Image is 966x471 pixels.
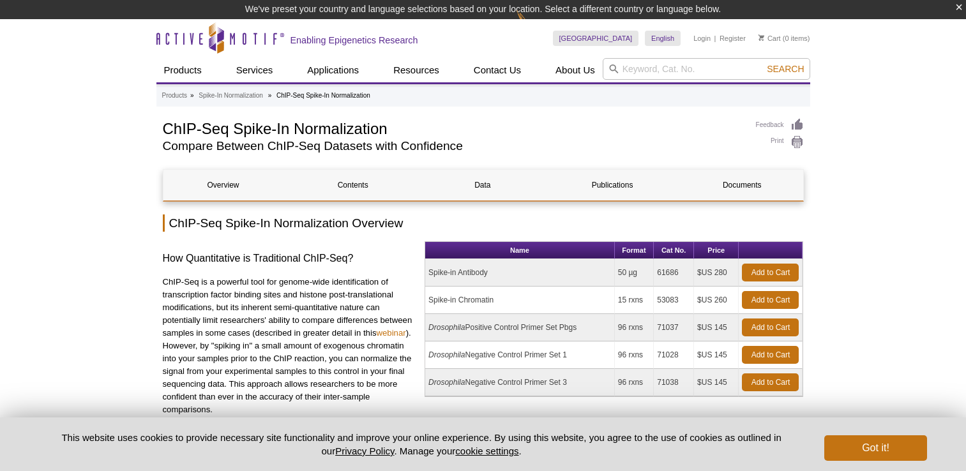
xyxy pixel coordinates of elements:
a: Cart [758,34,781,43]
td: $US 260 [694,287,739,314]
td: Spike-in Chromatin [425,287,615,314]
a: English [645,31,681,46]
li: » [190,92,194,99]
a: Add to Cart [742,373,799,391]
button: Got it! [824,435,926,461]
a: Privacy Policy [335,445,394,456]
a: Add to Cart [742,318,799,336]
th: Cat No. [654,242,694,259]
li: (0 items) [758,31,810,46]
td: Negative Control Primer Set 1 [425,341,615,369]
a: Contact Us [466,58,529,82]
td: 15 rxns [615,287,654,314]
td: 71037 [654,314,694,341]
td: Positive Control Primer Set Pbgs [425,314,615,341]
i: Drosophila [428,323,465,332]
a: Products [156,58,209,82]
td: 96 rxns [615,369,654,396]
h3: How Quantitative is Traditional ChIP-Seq? [163,251,416,266]
th: Format [615,242,654,259]
a: Add to Cart [742,291,799,309]
a: Add to Cart [742,346,799,364]
button: Search [763,63,808,75]
h1: ChIP-Seq Spike-In Normalization [163,118,743,137]
li: | [714,31,716,46]
a: [GEOGRAPHIC_DATA] [553,31,639,46]
h2: Enabling Epigenetics Research [291,34,418,46]
a: Print [756,135,804,149]
a: Products [162,90,187,101]
a: Applications [299,58,366,82]
img: Your Cart [758,34,764,41]
td: Spike-in Antibody [425,259,615,287]
button: cookie settings [455,445,518,456]
p: This website uses cookies to provide necessary site functionality and improve your online experie... [40,431,804,458]
a: Register [720,34,746,43]
td: 53083 [654,287,694,314]
td: $US 145 [694,314,739,341]
h2: Compare Between ChIP-Seq Datasets with Confidence [163,140,743,152]
td: 50 µg [615,259,654,287]
td: Negative Control Primer Set 3 [425,369,615,396]
td: $US 145 [694,369,739,396]
h2: ChIP-Seq Spike-In Normalization Overview [163,214,804,232]
td: $US 280 [694,259,739,287]
td: $US 145 [694,341,739,369]
td: 71038 [654,369,694,396]
th: Name [425,242,615,259]
td: 96 rxns [615,314,654,341]
li: ChIP-Seq Spike-In Normalization [276,92,370,99]
a: Resources [386,58,447,82]
span: Search [767,64,804,74]
i: Drosophila [428,378,465,387]
a: Spike-In Normalization [199,90,263,101]
td: 61686 [654,259,694,287]
a: Services [229,58,281,82]
a: Contents [293,170,413,200]
a: Publications [552,170,672,200]
a: Login [693,34,711,43]
p: ChIP-Seq is a powerful tool for genome-wide identification of transcription factor binding sites ... [163,276,416,416]
a: Add to Cart [742,264,799,281]
img: Change Here [517,10,550,40]
a: webinar [376,328,405,338]
a: About Us [548,58,603,82]
li: » [268,92,272,99]
a: Data [423,170,543,200]
input: Keyword, Cat. No. [603,58,810,80]
a: Overview [163,170,283,200]
a: Documents [682,170,802,200]
th: Price [694,242,739,259]
td: 96 rxns [615,341,654,369]
td: 71028 [654,341,694,369]
a: Feedback [756,118,804,132]
i: Drosophila [428,350,465,359]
